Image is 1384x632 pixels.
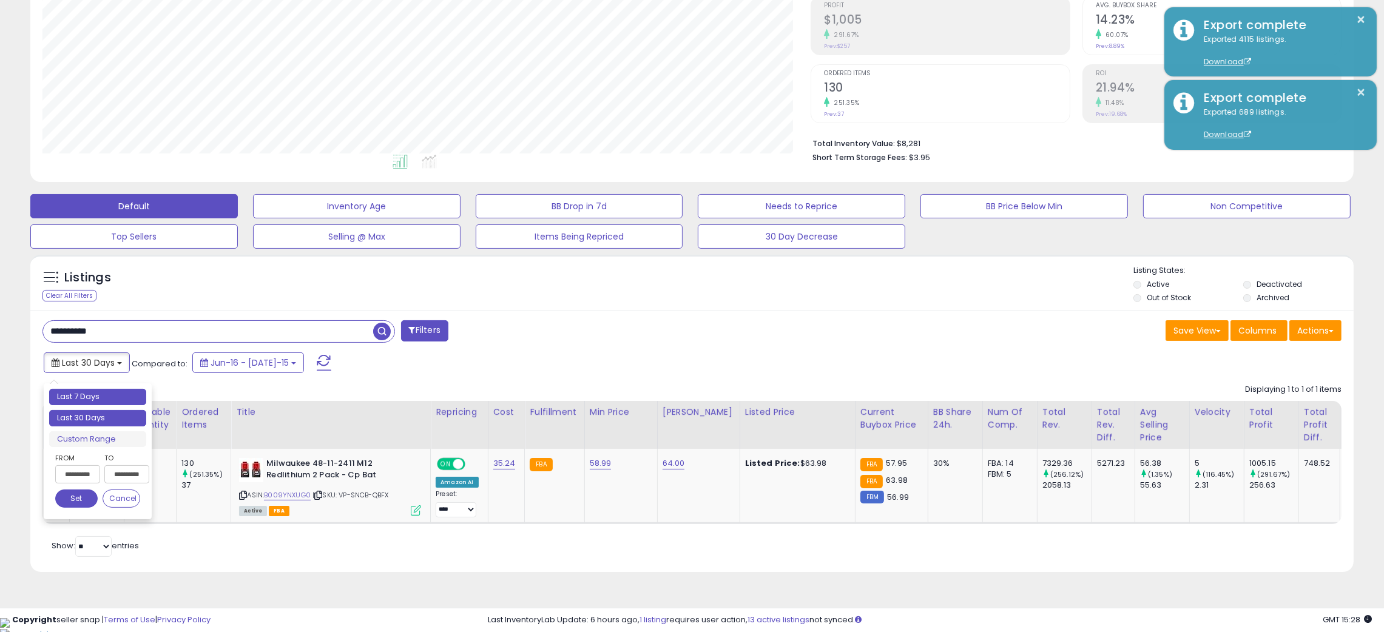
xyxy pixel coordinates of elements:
[698,194,905,218] button: Needs to Reprice
[52,540,139,551] span: Show: entries
[132,358,187,369] span: Compared to:
[886,457,907,469] span: 57.95
[181,458,231,469] div: 130
[1257,279,1302,289] label: Deactivated
[663,406,735,419] div: [PERSON_NAME]
[824,70,1069,77] span: Ordered Items
[698,224,905,249] button: 30 Day Decrease
[1147,279,1169,289] label: Active
[1097,458,1126,469] div: 5271.23
[745,458,846,469] div: $63.98
[1140,406,1184,444] div: Avg Selling Price
[55,452,98,464] label: From
[1249,458,1298,469] div: 1005.15
[1097,406,1130,444] div: Total Rev. Diff.
[920,194,1128,218] button: BB Price Below Min
[436,477,478,488] div: Amazon AI
[1195,89,1368,107] div: Export complete
[1096,70,1341,77] span: ROI
[933,406,977,431] div: BB Share 24h.
[239,458,421,514] div: ASIN:
[1204,129,1251,140] a: Download
[264,490,311,500] a: B009YNXUG0
[104,452,140,464] label: To
[824,13,1069,29] h2: $1,005
[1147,292,1191,303] label: Out of Stock
[1096,42,1124,50] small: Prev: 8.89%
[829,30,859,39] small: 291.67%
[1245,384,1342,395] div: Displaying 1 to 1 of 1 items
[312,490,388,500] span: | SKU: VP-SNCB-QBFX
[211,357,289,369] span: Jun-16 - [DATE]-15
[1195,34,1368,68] div: Exported 4115 listings.
[42,290,96,301] div: Clear All Filters
[933,458,973,469] div: 30%
[824,81,1069,97] h2: 130
[239,458,263,482] img: 41TqfFKxbWL._SL40_.jpg
[401,320,448,341] button: Filters
[663,457,685,469] a: 64.00
[1289,320,1342,341] button: Actions
[1195,16,1368,34] div: Export complete
[253,224,461,249] button: Selling @ Max
[824,42,850,50] small: Prev: $257
[886,474,908,486] span: 63.98
[1230,320,1288,341] button: Columns
[1096,2,1341,9] span: Avg. Buybox Share
[887,491,909,503] span: 56.99
[1203,469,1234,479] small: (116.45%)
[30,224,238,249] button: Top Sellers
[1101,30,1129,39] small: 60.07%
[590,406,652,419] div: Min Price
[1042,480,1092,491] div: 2058.13
[64,269,111,286] h5: Listings
[49,431,146,448] li: Custom Range
[1096,13,1341,29] h2: 14.23%
[745,457,800,469] b: Listed Price:
[189,469,222,479] small: (251.35%)
[1195,458,1244,469] div: 5
[988,406,1032,431] div: Num of Comp.
[1195,480,1244,491] div: 2.31
[493,457,516,469] a: 35.24
[181,406,226,431] div: Ordered Items
[436,406,482,419] div: Repricing
[55,489,98,508] button: Set
[1096,81,1341,97] h2: 21.94%
[239,506,267,516] span: All listings currently available for purchase on Amazon
[530,458,552,471] small: FBA
[1042,458,1092,469] div: 7329.36
[1042,406,1087,431] div: Total Rev.
[590,457,612,469] a: 58.99
[824,2,1069,9] span: Profit
[988,469,1028,480] div: FBM: 5
[745,406,850,419] div: Listed Price
[30,194,238,218] button: Default
[103,489,140,508] button: Cancel
[269,506,289,516] span: FBA
[1166,320,1229,341] button: Save View
[1249,406,1294,431] div: Total Profit
[812,135,1332,150] li: $8,281
[129,406,171,431] div: Fulfillable Quantity
[1195,406,1239,419] div: Velocity
[62,357,115,369] span: Last 30 Days
[1257,469,1290,479] small: (291.67%)
[49,389,146,405] li: Last 7 Days
[1101,98,1124,107] small: 11.48%
[1304,406,1335,444] div: Total Profit Diff.
[1140,458,1189,469] div: 56.38
[476,194,683,218] button: BB Drop in 7d
[1249,480,1298,491] div: 256.63
[1050,469,1084,479] small: (256.12%)
[1140,480,1189,491] div: 55.63
[181,480,231,491] div: 37
[253,194,461,218] button: Inventory Age
[1304,458,1331,469] div: 748.52
[860,491,884,503] small: FBM
[824,110,844,118] small: Prev: 37
[236,406,425,419] div: Title
[1357,12,1366,27] button: ×
[493,406,520,419] div: Cost
[909,152,930,163] span: $3.95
